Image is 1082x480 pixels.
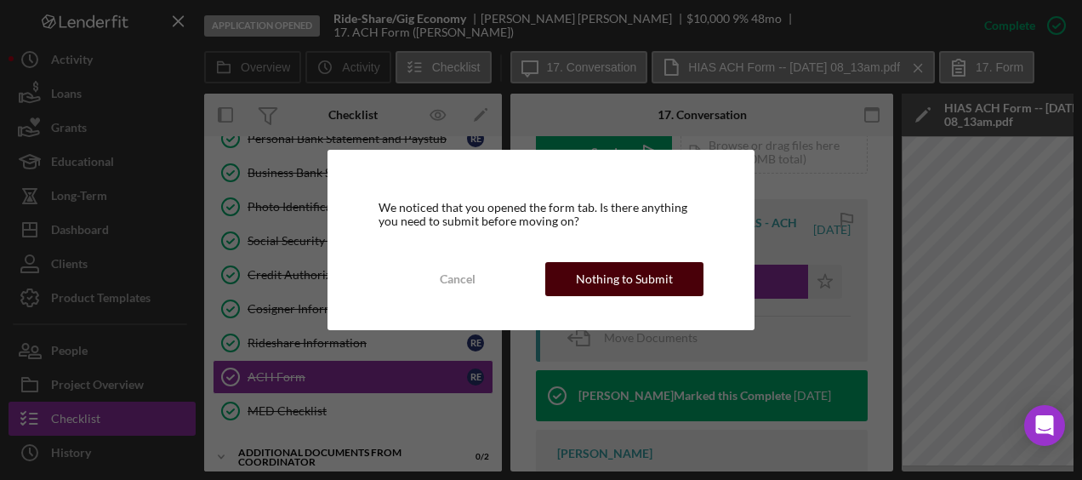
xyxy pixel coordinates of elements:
button: Nothing to Submit [545,262,703,296]
button: Cancel [379,262,537,296]
div: Cancel [440,262,476,296]
div: We noticed that you opened the form tab. Is there anything you need to submit before moving on? [379,201,703,228]
div: Open Intercom Messenger [1024,405,1065,446]
div: Nothing to Submit [576,262,673,296]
